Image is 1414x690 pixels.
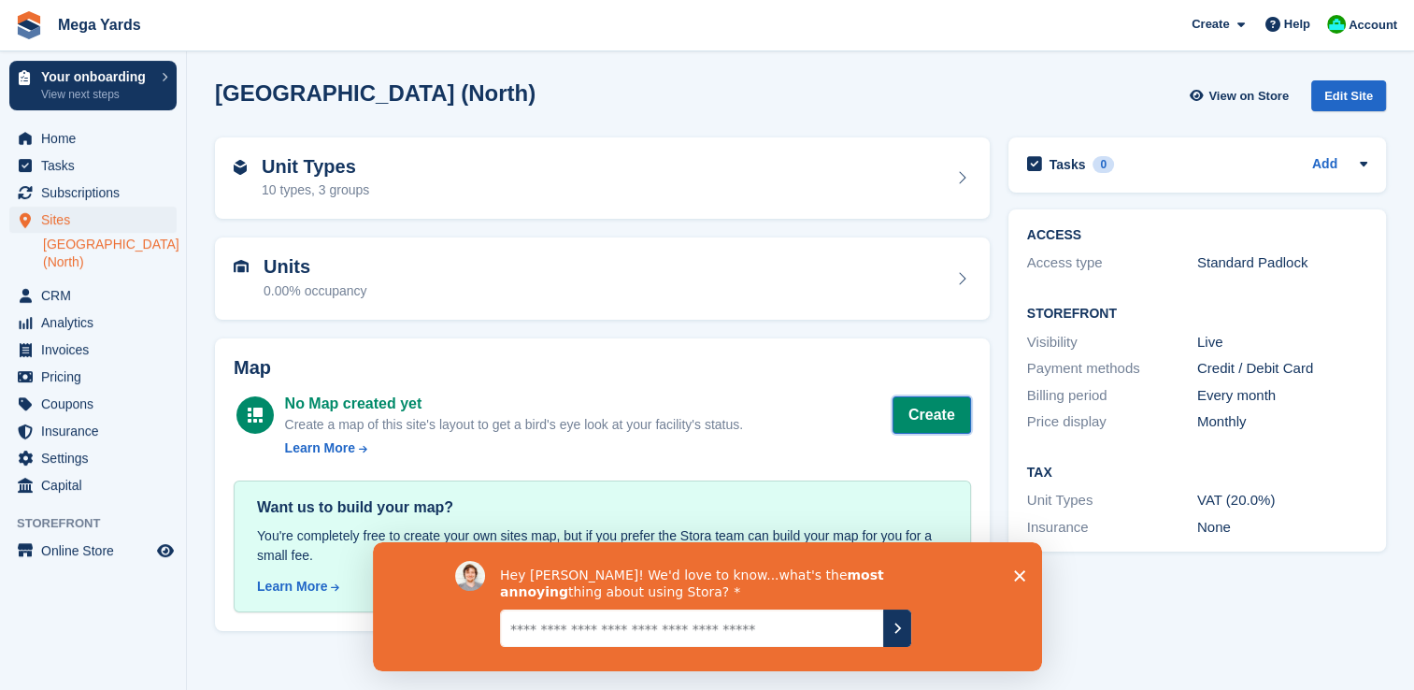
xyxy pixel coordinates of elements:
[1187,80,1296,111] a: View on Store
[1192,15,1229,34] span: Create
[9,309,177,336] a: menu
[1197,490,1367,511] div: VAT (20.0%)
[1197,385,1367,407] div: Every month
[9,180,177,206] a: menu
[1027,490,1197,511] div: Unit Types
[9,337,177,363] a: menu
[9,418,177,444] a: menu
[257,577,948,597] a: Learn More
[257,526,948,566] div: You're completely free to create your own sites map, but if you prefer the Stora team can build y...
[1197,517,1367,539] div: None
[41,418,153,444] span: Insurance
[41,180,153,206] span: Subscriptions
[17,514,186,533] span: Storefront
[154,539,177,562] a: Preview store
[264,281,367,301] div: 0.00% occupancy
[234,260,249,273] img: unit-icn-7be61d7bf1b0ce9d3e12c5938cc71ed9869f7b940bace4675aadf7bd6d80202e.svg
[9,445,177,471] a: menu
[285,438,355,458] div: Learn More
[50,9,149,40] a: Mega Yards
[1027,385,1197,407] div: Billing period
[285,393,743,415] div: No Map created yet
[1027,252,1197,274] div: Access type
[41,152,153,179] span: Tasks
[41,391,153,417] span: Coupons
[1027,307,1367,322] h2: Storefront
[9,61,177,110] a: Your onboarding View next steps
[1197,252,1367,274] div: Standard Padlock
[41,538,153,564] span: Online Store
[9,152,177,179] a: menu
[1050,156,1086,173] h2: Tasks
[893,396,971,434] button: Create
[257,496,948,519] div: Want us to build your map?
[215,80,536,106] h2: [GEOGRAPHIC_DATA] (North)
[1197,411,1367,433] div: Monthly
[1027,228,1367,243] h2: ACCESS
[1197,358,1367,380] div: Credit / Debit Card
[1311,80,1386,119] a: Edit Site
[1027,332,1197,353] div: Visibility
[41,86,152,103] p: View next steps
[257,577,327,597] div: Learn More
[1327,15,1346,34] img: Ben Ainscough
[9,538,177,564] a: menu
[215,137,990,220] a: Unit Types 10 types, 3 groups
[262,156,369,178] h2: Unit Types
[1311,80,1386,111] div: Edit Site
[9,125,177,151] a: menu
[41,472,153,498] span: Capital
[41,70,152,83] p: Your onboarding
[9,472,177,498] a: menu
[41,125,153,151] span: Home
[1208,87,1289,106] span: View on Store
[41,445,153,471] span: Settings
[1284,15,1310,34] span: Help
[262,180,369,200] div: 10 types, 3 groups
[9,207,177,233] a: menu
[1093,156,1114,173] div: 0
[1027,411,1197,433] div: Price display
[41,282,153,309] span: CRM
[15,11,43,39] img: stora-icon-8386f47178a22dfd0bd8f6a31ec36ba5ce8667c1dd55bd0f319d3a0aa187defe.svg
[1027,358,1197,380] div: Payment methods
[234,160,247,175] img: unit-type-icn-2b2737a686de81e16bb02015468b77c625bbabd49415b5ef34ead5e3b44a266d.svg
[285,438,743,458] a: Learn More
[1027,517,1197,539] div: Insurance
[248,408,263,423] img: map-icn-white-8b231986280072e83805622d3debb4903e2986e43859118e7b4002611c8ef794.svg
[373,542,1042,671] iframe: Survey by David from Stora
[41,337,153,363] span: Invoices
[9,391,177,417] a: menu
[215,237,990,320] a: Units 0.00% occupancy
[285,415,743,435] div: Create a map of this site's layout to get a bird's eye look at your facility's status.
[1027,466,1367,481] h2: Tax
[264,256,367,278] h2: Units
[41,364,153,390] span: Pricing
[9,282,177,309] a: menu
[1197,332,1367,353] div: Live
[41,207,153,233] span: Sites
[9,364,177,390] a: menu
[43,236,177,271] a: [GEOGRAPHIC_DATA] (North)
[1349,16,1397,35] span: Account
[41,309,153,336] span: Analytics
[234,357,971,379] h2: Map
[1312,154,1337,176] a: Add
